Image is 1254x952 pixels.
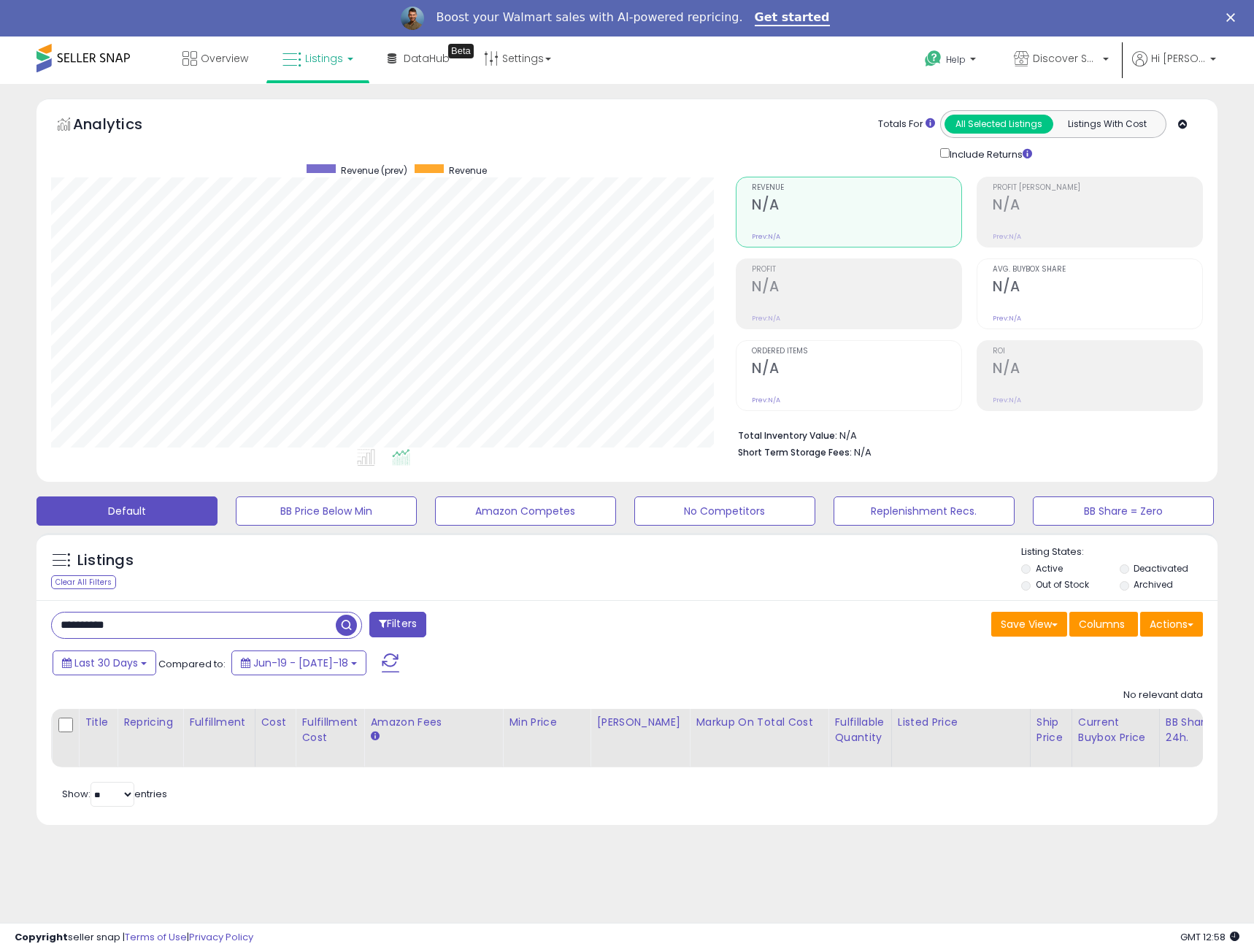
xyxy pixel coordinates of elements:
div: Clear All Filters [51,575,116,589]
span: N/A [854,445,872,459]
div: Listed Price [898,715,1024,730]
div: Include Returns [929,145,1050,162]
div: Fulfillable Quantity [834,715,885,745]
small: Amazon Fees. [370,730,379,743]
span: Compared to: [158,657,226,671]
button: Amazon Competes [435,496,616,526]
h2: N/A [993,196,1202,216]
span: DataHub [404,51,450,66]
div: [PERSON_NAME] [596,715,683,730]
span: Revenue (prev) [341,164,407,177]
span: Help [946,53,966,66]
div: Repricing [123,715,177,730]
label: Deactivated [1134,562,1188,575]
button: BB Share = Zero [1033,496,1214,526]
span: Hi [PERSON_NAME] [1151,51,1206,66]
img: Profile image for Adrian [401,7,424,30]
span: Show: entries [62,787,167,801]
button: Jun-19 - [DATE]-18 [231,650,366,675]
button: Actions [1140,612,1203,637]
h5: Listings [77,550,134,571]
button: Listings With Cost [1053,115,1161,134]
i: Get Help [924,50,942,68]
button: No Competitors [634,496,815,526]
h2: N/A [993,360,1202,380]
span: Columns [1079,617,1125,632]
span: Profit [PERSON_NAME] [993,184,1202,192]
div: Tooltip anchor [448,44,474,58]
b: Short Term Storage Fees: [738,446,852,458]
small: Prev: N/A [993,232,1021,241]
span: Revenue [449,164,487,177]
div: No relevant data [1123,688,1203,702]
a: Overview [172,37,259,80]
small: Prev: N/A [993,314,1021,323]
button: Filters [369,612,426,637]
button: Last 30 Days [53,650,156,675]
div: Ship Price [1036,715,1066,745]
span: Overview [201,51,248,66]
span: ROI [993,348,1202,356]
h2: N/A [752,278,961,298]
button: Default [36,496,218,526]
span: Profit [752,266,961,274]
div: Fulfillment [189,715,248,730]
button: Columns [1069,612,1138,637]
div: Boost your Walmart sales with AI-powered repricing. [436,10,742,25]
h5: Analytics [73,114,171,138]
div: Cost [261,715,290,730]
small: Prev: N/A [993,396,1021,404]
p: Listing States: [1021,545,1218,559]
div: Title [85,715,111,730]
span: Avg. Buybox Share [993,266,1202,274]
a: DataHub [377,37,461,80]
a: Discover Savings [1003,37,1120,84]
label: Out of Stock [1036,578,1089,591]
a: Hi [PERSON_NAME] [1132,51,1216,84]
a: Help [913,39,990,84]
div: Fulfillment Cost [301,715,358,745]
a: Listings [272,37,364,80]
button: All Selected Listings [945,115,1053,134]
span: Ordered Items [752,348,961,356]
span: Discover Savings [1033,51,1099,66]
button: BB Price Below Min [236,496,417,526]
label: Active [1036,562,1063,575]
small: Prev: N/A [752,396,780,404]
span: Jun-19 - [DATE]-18 [253,656,348,670]
div: Amazon Fees [370,715,496,730]
div: BB Share 24h. [1166,715,1219,745]
div: Totals For [878,118,935,131]
h2: N/A [752,360,961,380]
h2: N/A [993,278,1202,298]
small: Prev: N/A [752,232,780,241]
th: The percentage added to the cost of goods (COGS) that forms the calculator for Min & Max prices. [690,709,828,767]
div: Markup on Total Cost [696,715,822,730]
span: Last 30 Days [74,656,138,670]
div: Min Price [509,715,584,730]
button: Save View [991,612,1067,637]
a: Get started [755,10,830,26]
button: Replenishment Recs. [834,496,1015,526]
div: Current Buybox Price [1078,715,1153,745]
h2: N/A [752,196,961,216]
div: Close [1226,13,1241,22]
small: Prev: N/A [752,314,780,323]
b: Total Inventory Value: [738,429,837,442]
span: Revenue [752,184,961,192]
li: N/A [738,426,1192,443]
label: Archived [1134,578,1173,591]
span: Listings [305,51,343,66]
a: Settings [473,37,562,80]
